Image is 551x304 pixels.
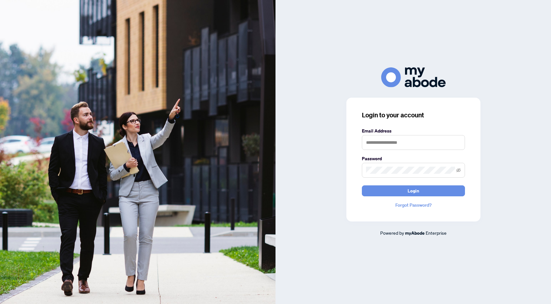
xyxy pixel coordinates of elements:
a: Forgot Password? [362,201,465,209]
button: Login [362,185,465,196]
a: myAbode [405,230,425,237]
span: eye-invisible [456,168,461,172]
span: Enterprise [426,230,447,236]
img: ma-logo [381,67,446,87]
label: Password [362,155,465,162]
span: Powered by [380,230,404,236]
label: Email Address [362,127,465,134]
h3: Login to your account [362,111,465,120]
span: Login [408,186,419,196]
